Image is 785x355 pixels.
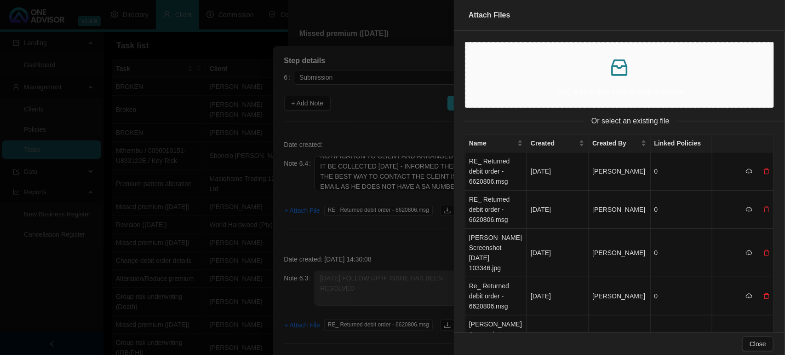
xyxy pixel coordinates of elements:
span: cloud-download [746,168,752,175]
td: [PERSON_NAME] Screenshot [DATE] 103346.jpg [465,229,527,277]
td: [DATE] [527,152,589,191]
td: 0 [651,229,712,277]
th: Created [527,134,589,152]
td: RE_ Returned debit order - 6620806.msg [465,191,527,229]
button: Close [742,337,774,351]
td: Re_ Returned debit order - 6620806.msg [465,277,527,315]
span: [PERSON_NAME] [592,292,645,300]
span: delete [763,293,770,299]
th: Created By [589,134,650,152]
span: Created [531,138,577,148]
span: cloud-download [746,250,752,256]
span: inbox [608,57,630,79]
td: [DATE] [527,229,589,277]
span: delete [763,250,770,256]
span: Close [750,339,766,349]
span: cloud-download [746,293,752,299]
td: RE_ Returned debit order - 6620806.msg [465,152,527,191]
span: inboxDrag & drop files here or click to upload [466,43,773,107]
span: delete [763,168,770,175]
span: [PERSON_NAME] [592,206,645,213]
span: delete [763,206,770,213]
span: [PERSON_NAME] [592,168,645,175]
td: 0 [651,191,712,229]
span: Attach Files [469,11,510,19]
span: Or select an existing file [584,115,677,127]
span: Name [469,138,516,148]
p: Drag & drop files here or click to upload [473,86,766,98]
span: Created By [592,138,639,148]
td: [DATE] [527,191,589,229]
td: 0 [651,152,712,191]
span: cloud-download [746,206,752,213]
td: 0 [651,277,712,315]
th: Name [465,134,527,152]
span: [PERSON_NAME] [592,249,645,256]
th: Linked Policies [651,134,712,152]
td: [DATE] [527,277,589,315]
